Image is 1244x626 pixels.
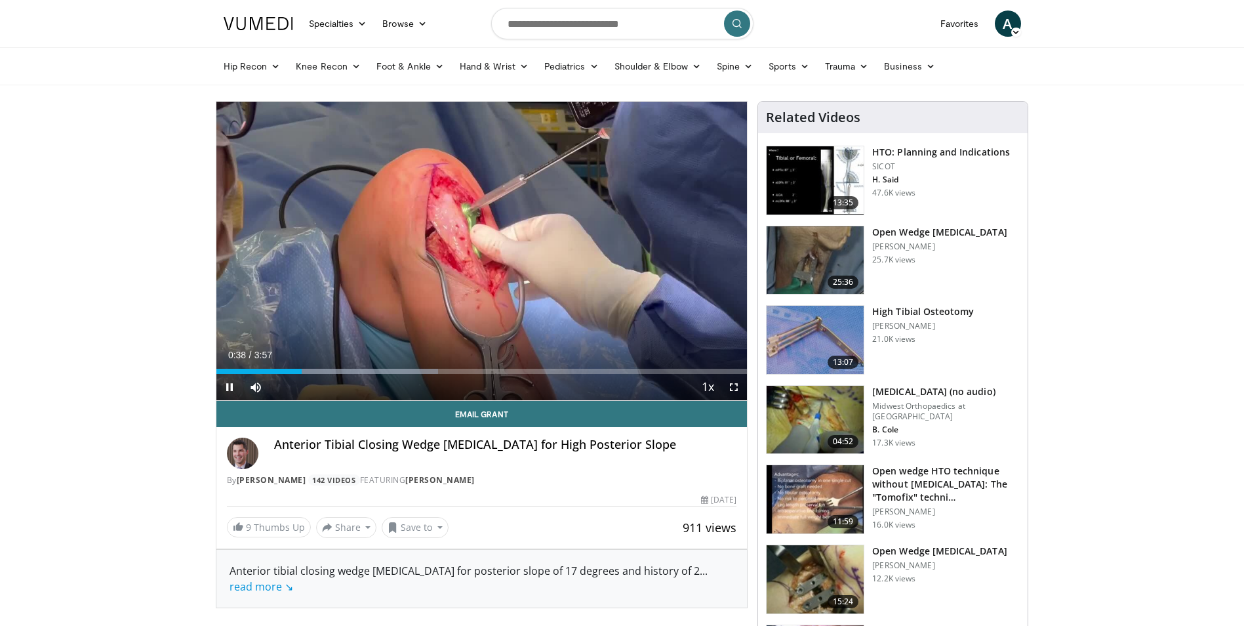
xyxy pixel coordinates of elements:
[536,53,607,79] a: Pediatrics
[227,474,737,486] div: By FEATURING
[683,520,736,535] span: 911 views
[766,110,860,125] h4: Related Videos
[872,305,974,318] h3: High Tibial Osteotomy
[237,474,306,486] a: [PERSON_NAME]
[709,53,761,79] a: Spine
[872,321,974,331] p: [PERSON_NAME]
[872,255,915,265] p: 25.7K views
[872,188,915,198] p: 47.6K views
[491,8,753,39] input: Search topics, interventions
[254,350,272,360] span: 3:57
[405,474,475,486] a: [PERSON_NAME]
[766,226,1020,295] a: 25:36 Open Wedge [MEDICAL_DATA] [PERSON_NAME] 25.7K views
[872,425,1020,435] p: B. Cole
[817,53,877,79] a: Trauma
[872,175,1010,185] p: H. Said
[607,53,709,79] a: Shoulder & Elbow
[828,515,859,528] span: 11:59
[767,146,864,215] img: 297961_0002_1.png.150x105_q85_crop-smart_upscale.jpg
[872,520,915,530] p: 16.0K views
[216,401,748,427] a: Email Grant
[216,369,748,374] div: Progress Bar
[766,146,1020,215] a: 13:35 HTO: Planning and Indications SICOT H. Said 47.6K views
[701,494,736,506] div: [DATE]
[274,438,737,452] h4: Anterior Tibial Closing Wedge [MEDICAL_DATA] for High Posterior Slope
[216,53,289,79] a: Hip Recon
[766,385,1020,455] a: 04:52 [MEDICAL_DATA] (no audio) Midwest Orthopaedics at [GEOGRAPHIC_DATA] B. Cole 17.3K views
[872,385,1020,398] h3: [MEDICAL_DATA] (no audio)
[316,517,377,538] button: Share
[767,465,864,533] img: 6da97908-3356-4b25-aff2-ae42dc3f30de.150x105_q85_crop-smart_upscale.jpg
[828,435,859,448] span: 04:52
[246,521,251,533] span: 9
[828,196,859,209] span: 13:35
[288,53,369,79] a: Knee Recon
[230,579,293,594] a: read more ↘
[382,517,449,538] button: Save to
[374,10,435,37] a: Browse
[872,146,1010,159] h3: HTO: Planning and Indications
[227,517,311,537] a: 9 Thumbs Up
[872,507,1020,517] p: [PERSON_NAME]
[243,374,269,400] button: Mute
[872,438,915,448] p: 17.3K views
[872,161,1010,172] p: SICOT
[249,350,252,360] span: /
[767,306,864,374] img: c11a38e3-950c-4dae-9309-53f3bdf05539.150x105_q85_crop-smart_upscale.jpg
[766,305,1020,375] a: 13:07 High Tibial Osteotomy [PERSON_NAME] 21.0K views
[933,10,987,37] a: Favorites
[369,53,452,79] a: Foot & Ankle
[224,17,293,30] img: VuMedi Logo
[872,401,1020,422] p: Midwest Orthopaedics at [GEOGRAPHIC_DATA]
[721,374,747,400] button: Fullscreen
[230,563,734,595] div: Anterior tibial closing wedge [MEDICAL_DATA] for posterior slope of 17 degrees and history of 2
[767,226,864,295] img: 1390019_3.png.150x105_q85_crop-smart_upscale.jpg
[452,53,536,79] a: Hand & Wrist
[872,465,1020,504] h3: Open wedge HTO technique without [MEDICAL_DATA]: The "Tomofix" techni…
[828,595,859,608] span: 15:24
[308,474,360,486] a: 142 Videos
[828,276,859,289] span: 25:36
[228,350,246,360] span: 0:38
[828,356,859,369] span: 13:07
[766,465,1020,534] a: 11:59 Open wedge HTO technique without [MEDICAL_DATA]: The "Tomofix" techni… [PERSON_NAME] 16.0K ...
[872,241,1007,252] p: [PERSON_NAME]
[872,560,1007,571] p: [PERSON_NAME]
[876,53,943,79] a: Business
[694,374,721,400] button: Playback Rate
[872,226,1007,239] h3: Open Wedge [MEDICAL_DATA]
[995,10,1021,37] a: A
[301,10,375,37] a: Specialties
[230,564,708,594] span: ...
[767,386,864,454] img: 38896_0000_3.png.150x105_q85_crop-smart_upscale.jpg
[872,574,915,584] p: 12.2K views
[216,102,748,401] video-js: Video Player
[216,374,243,400] button: Pause
[872,545,1007,558] h3: Open Wedge [MEDICAL_DATA]
[767,545,864,614] img: 1384587_3.png.150x105_q85_crop-smart_upscale.jpg
[761,53,817,79] a: Sports
[872,334,915,344] p: 21.0K views
[766,545,1020,614] a: 15:24 Open Wedge [MEDICAL_DATA] [PERSON_NAME] 12.2K views
[227,438,258,469] img: Avatar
